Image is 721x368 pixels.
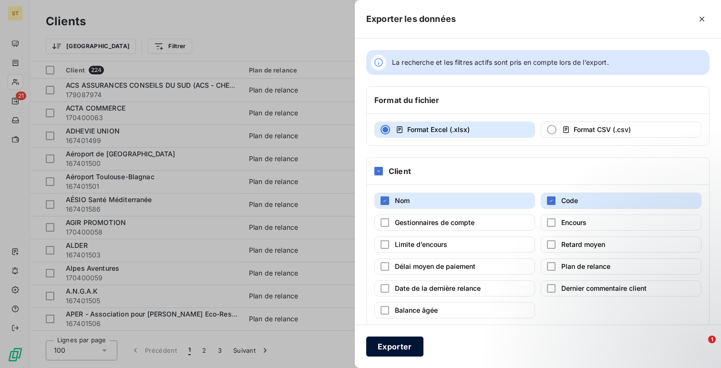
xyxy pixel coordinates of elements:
button: Balance âgée [374,302,535,318]
button: Gestionnaires de compte [374,215,535,231]
span: Gestionnaires de compte [395,218,474,226]
button: Nom [374,193,535,209]
span: Code [561,196,578,204]
button: Date de la dernière relance [374,280,535,296]
h6: Format du fichier [374,94,440,106]
button: Plan de relance [541,258,701,275]
button: Code [541,193,701,209]
iframe: Intercom live chat [689,336,711,358]
h5: Exporter les données [366,12,456,26]
button: Exporter [366,337,423,357]
button: Délai moyen de paiement [374,258,535,275]
span: Nom [395,196,410,204]
button: Format Excel (.xlsx) [374,122,535,138]
span: Format CSV (.csv) [574,125,631,133]
button: Encours [541,215,701,231]
button: Limite d’encours [374,236,535,253]
button: Format CSV (.csv) [541,122,701,138]
span: Format Excel (.xlsx) [407,125,470,133]
span: 1 [708,336,716,343]
span: Retard moyen [561,240,605,248]
span: Encours [561,218,587,226]
span: Limite d’encours [395,240,447,248]
span: Plan de relance [561,262,610,270]
span: La recherche et les filtres actifs sont pris en compte lors de l’export. [392,58,609,67]
span: Date de la dernière relance [395,284,481,292]
iframe: Intercom notifications message [530,276,721,342]
span: Balance âgée [395,306,438,314]
h6: Client [389,165,411,177]
button: Retard moyen [541,236,701,253]
span: Délai moyen de paiement [395,262,475,270]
